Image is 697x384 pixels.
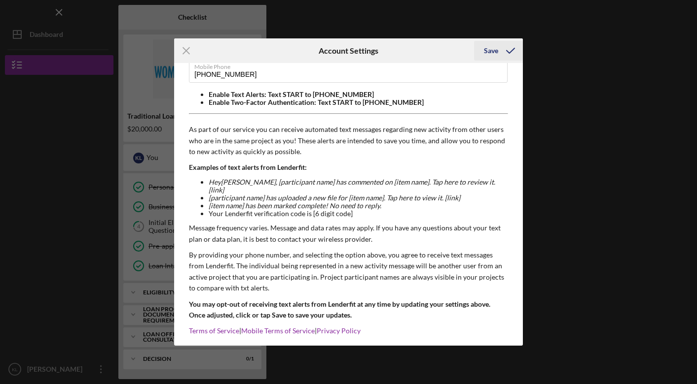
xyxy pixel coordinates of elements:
p: Message frequency varies. Message and data rates may apply. If you have any questions about your ... [189,223,508,245]
h6: Account Settings [319,46,378,55]
li: Your Lenderfit verification code is [6 digit code] [209,210,508,218]
a: Mobile Terms of Service [241,326,315,335]
p: As part of our service you can receive automated text messages regarding new activity from other ... [189,124,508,157]
p: | | [189,325,508,336]
li: Enable Text Alerts: Text START to [PHONE_NUMBER] [209,91,508,98]
a: Terms of Service [189,326,239,335]
button: Save [474,41,523,61]
li: Enable Two-Factor Authentication: Text START to [PHONE_NUMBER] [209,98,508,106]
a: Privacy Policy [317,326,361,335]
label: Mobile Phone [194,60,508,70]
p: You may opt-out of receiving text alerts from Lenderfit at any time by updating your settings abo... [189,299,508,321]
p: By providing your phone number, and selecting the option above, you agree to receive text message... [189,250,508,294]
div: Save [484,41,498,61]
li: [item name] has been marked complete! No need to reply. [209,202,508,210]
li: [participant name] has uploaded a new file for [item name]. Tap here to view it. [link] [209,194,508,202]
p: Examples of text alerts from Lenderfit: [189,162,508,173]
li: Hey [PERSON_NAME] , [participant name] has commented on [item name]. Tap here to review it. [link] [209,178,508,194]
